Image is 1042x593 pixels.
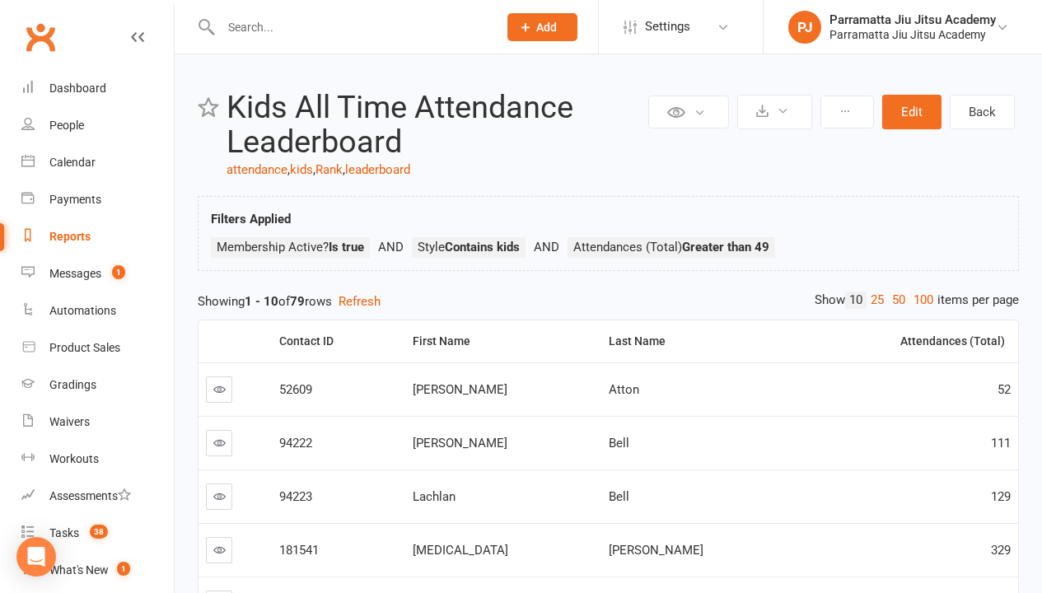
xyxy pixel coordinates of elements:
span: 94222 [279,436,312,451]
strong: Is true [329,240,364,254]
div: Open Intercom Messenger [16,537,56,577]
button: Edit [882,95,942,129]
a: Clubworx [20,16,61,58]
a: leaderboard [345,162,410,177]
h2: Kids All Time Attendance Leaderboard [227,91,644,160]
a: Workouts [21,441,174,478]
div: What's New [49,563,109,577]
div: Show items per page [815,292,1019,309]
div: Automations [49,304,116,317]
span: 1 [117,562,130,576]
span: [MEDICAL_DATA] [413,543,508,558]
span: [PERSON_NAME] [609,543,703,558]
div: Messages [49,267,101,280]
span: Attendances (Total) [573,240,769,254]
a: What's New1 [21,552,174,589]
a: 10 [845,292,867,309]
div: Showing of rows [198,292,1019,311]
a: 50 [888,292,909,309]
div: Payments [49,193,101,206]
div: Parramatta Jiu Jitsu Academy [829,27,996,42]
a: Gradings [21,367,174,404]
a: Dashboard [21,70,174,107]
span: 329 [991,543,1011,558]
span: Style [418,240,520,254]
div: Reports [49,230,91,243]
a: Calendar [21,144,174,181]
div: Dashboard [49,82,106,95]
span: Lachlan [413,489,456,504]
a: Waivers [21,404,174,441]
a: attendance [227,162,287,177]
div: Attendances (Total) [803,335,1005,348]
a: Rank [315,162,343,177]
div: Calendar [49,156,96,169]
a: Tasks 38 [21,515,174,552]
div: Product Sales [49,341,120,354]
span: Bell [609,489,629,504]
button: Add [507,13,577,41]
strong: Filters Applied [211,212,291,226]
div: Parramatta Jiu Jitsu Academy [829,12,996,27]
a: kids [290,162,313,177]
span: 94223 [279,489,312,504]
div: PJ [788,11,821,44]
a: Automations [21,292,174,329]
strong: Contains kids [445,240,520,254]
a: Reports [21,218,174,255]
a: Messages 1 [21,255,174,292]
div: Workouts [49,452,99,465]
input: Search... [216,16,486,39]
span: Bell [609,436,629,451]
div: Contact ID [279,335,392,348]
button: Refresh [339,292,381,311]
div: Gradings [49,378,96,391]
span: Membership Active? [217,240,364,254]
span: Atton [609,382,639,397]
div: Assessments [49,489,131,502]
a: Assessments [21,478,174,515]
span: 181541 [279,543,319,558]
strong: 1 - 10 [245,294,278,309]
span: 1 [112,265,125,279]
div: First Name [413,335,588,348]
div: Waivers [49,415,90,428]
div: Tasks [49,526,79,539]
span: 111 [991,436,1011,451]
a: Back [950,95,1015,129]
strong: Greater than 49 [682,240,769,254]
span: , [343,162,345,177]
a: 100 [909,292,937,309]
span: 38 [90,525,108,539]
span: 129 [991,489,1011,504]
a: Product Sales [21,329,174,367]
a: Payments [21,181,174,218]
span: [PERSON_NAME] [413,436,507,451]
span: , [313,162,315,177]
span: 52609 [279,382,312,397]
span: 52 [998,382,1011,397]
span: [PERSON_NAME] [413,382,507,397]
span: , [287,162,290,177]
a: People [21,107,174,144]
span: Settings [645,8,690,45]
a: 25 [867,292,888,309]
div: Last Name [609,335,783,348]
span: Add [536,21,557,34]
strong: 79 [290,294,305,309]
div: People [49,119,84,132]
